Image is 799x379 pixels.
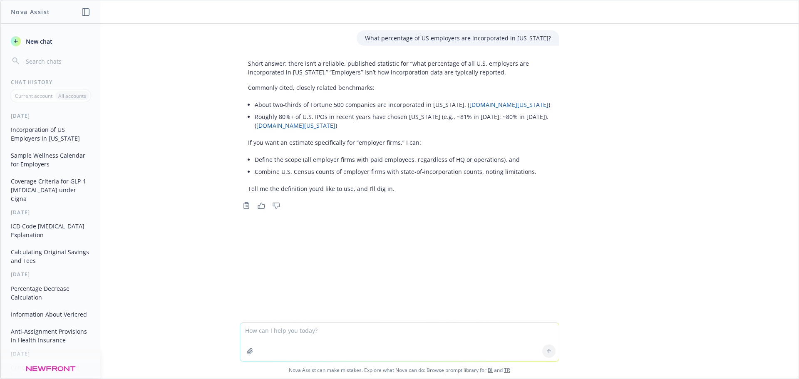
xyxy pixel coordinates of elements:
[7,245,94,268] button: Calculating Original Savings and Fees
[58,92,86,99] p: All accounts
[7,34,94,49] button: New chat
[7,123,94,145] button: Incorporation of US Employers in [US_STATE]
[469,101,548,109] a: [DOMAIN_NAME][US_STATE]
[7,174,94,206] button: Coverage Criteria for GLP-1 [MEDICAL_DATA] under Cigna
[1,112,100,119] div: [DATE]
[1,79,100,86] div: Chat History
[248,138,551,147] p: If you want an estimate specifically for “employer firms,” I can:
[7,325,94,347] button: Anti-Assignment Provisions in Health Insurance
[255,166,551,178] li: Combine U.S. Census counts of employer firms with state-of-incorporation counts, noting limitations.
[15,92,52,99] p: Current account
[488,367,493,374] a: BI
[256,121,335,129] a: [DOMAIN_NAME][US_STATE]
[1,350,100,357] div: [DATE]
[7,282,94,304] button: Percentage Decrease Calculation
[255,154,551,166] li: Define the scope (all employer firms with paid employees, regardless of HQ or operations), and
[270,200,283,211] button: Thumbs down
[365,34,551,42] p: What percentage of US employers are incorporated in [US_STATE]?
[255,111,551,131] li: Roughly 80%+ of U.S. IPOs in recent years have chosen [US_STATE] (e.g., ~81% in [DATE]; ~80% in [...
[504,367,510,374] a: TR
[7,307,94,321] button: Information About Vericred
[24,37,52,46] span: New chat
[255,99,551,111] li: About two-thirds of Fortune 500 companies are incorporated in [US_STATE]. ( )
[24,55,90,67] input: Search chats
[1,209,100,216] div: [DATE]
[4,362,795,379] span: Nova Assist can make mistakes. Explore what Nova can do: Browse prompt library for and
[248,59,551,77] p: Short answer: there isn’t a reliable, published statistic for “what percentage of all U.S. employ...
[7,219,94,242] button: ICD Code [MEDICAL_DATA] Explanation
[248,83,551,92] p: Commonly cited, closely related benchmarks:
[1,271,100,278] div: [DATE]
[248,184,551,193] p: Tell me the definition you’d like to use, and I’ll dig in.
[11,7,50,16] h1: Nova Assist
[243,202,250,209] svg: Copy to clipboard
[7,149,94,171] button: Sample Wellness Calendar for Employers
